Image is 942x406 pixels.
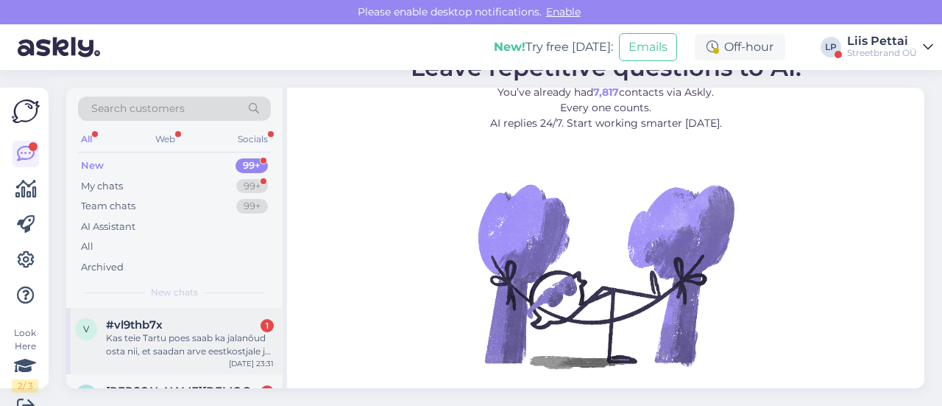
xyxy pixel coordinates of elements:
[847,35,933,59] a: Liis PettaiStreetbrand OÜ
[411,85,801,131] p: You’ve already had contacts via Askly. Every one counts. AI replies 24/7. Start working smarter [...
[261,319,274,332] div: 1
[78,130,95,149] div: All
[12,379,38,393] div: 2 / 3
[261,385,274,399] div: 1
[81,260,124,275] div: Archived
[229,358,274,369] div: [DATE] 23:31
[494,40,525,54] b: New!
[236,179,268,194] div: 99+
[12,326,38,393] div: Look Here
[236,199,268,214] div: 99+
[593,85,619,99] b: 7,817
[91,101,185,116] span: Search customers
[847,47,917,59] div: Streetbrand OÜ
[695,34,785,60] div: Off-hour
[81,239,93,254] div: All
[542,5,585,18] span: Enable
[81,220,135,234] div: AI Assistant
[847,35,917,47] div: Liis Pettai
[106,332,274,358] div: Kas teie Tartu poes saab ka jalanõud osta nii, et saadan arve eestkostjale ja tema maksab?
[81,199,135,214] div: Team chats
[83,323,89,335] span: v
[106,318,163,332] span: #vl9thb7x
[235,130,271,149] div: Socials
[106,385,259,398] span: Verner Salumäe
[494,38,613,56] div: Try free [DATE]:
[235,158,268,173] div: 99+
[81,179,123,194] div: My chats
[81,158,104,173] div: New
[151,286,198,299] span: New chats
[821,37,841,57] div: LP
[619,33,677,61] button: Emails
[152,130,178,149] div: Web
[12,99,40,123] img: Askly Logo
